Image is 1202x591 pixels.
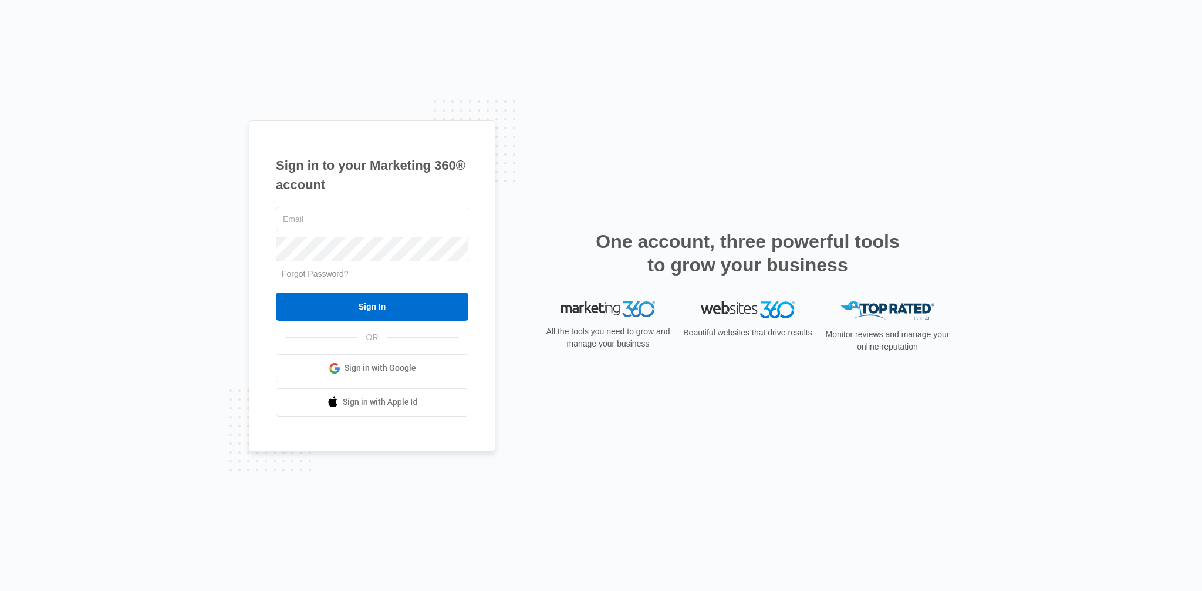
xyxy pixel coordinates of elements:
p: Beautiful websites that drive results [682,327,813,339]
a: Sign in with Google [276,354,468,382]
img: Websites 360 [701,301,795,318]
input: Sign In [276,293,468,321]
span: OR [358,331,387,344]
p: All the tools you need to grow and manage your business [542,325,674,350]
span: Sign in with Apple Id [343,396,418,408]
img: Marketing 360 [561,301,655,318]
span: Sign in with Google [345,362,416,374]
a: Forgot Password? [282,269,349,278]
a: Sign in with Apple Id [276,388,468,417]
h2: One account, three powerful tools to grow your business [592,230,903,277]
h1: Sign in to your Marketing 360® account [276,156,468,194]
input: Email [276,207,468,231]
p: Monitor reviews and manage your online reputation [822,328,953,353]
img: Top Rated Local [840,301,934,321]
